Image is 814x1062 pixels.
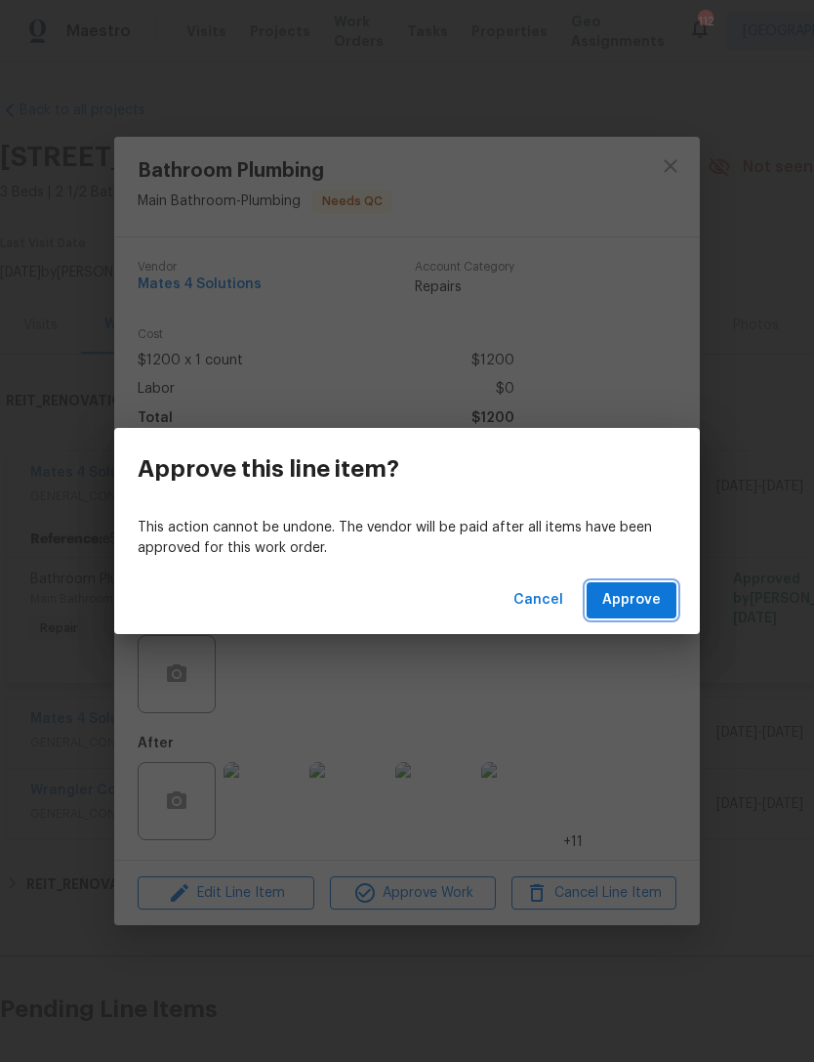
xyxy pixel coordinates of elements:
h3: Approve this line item? [138,455,399,483]
p: This action cannot be undone. The vendor will be paid after all items have been approved for this... [138,518,676,559]
button: Cancel [506,582,571,618]
button: Approve [587,582,676,618]
span: Cancel [513,588,563,613]
span: Approve [602,588,661,613]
